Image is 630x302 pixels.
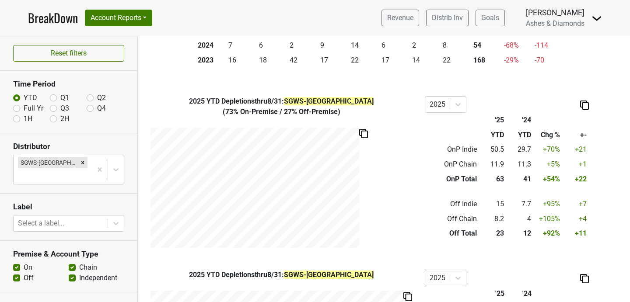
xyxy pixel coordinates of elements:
[502,38,533,53] td: -68 %
[24,262,32,273] label: On
[257,53,288,68] td: 18
[318,53,349,68] td: 17
[13,250,124,259] h3: Premise & Account Type
[284,97,374,105] span: SGWS-[GEOGRAPHIC_DATA]
[533,142,563,157] td: +70 %
[144,96,418,107] div: YTD Depletions thru 8/31 :
[380,38,410,53] td: 6
[506,128,533,142] th: YTD
[533,197,563,212] td: +95 %
[78,157,87,168] div: Remove SGWS-TX
[562,157,589,172] td: +1
[13,45,124,62] button: Reset filters
[562,226,589,241] td: +11
[506,212,533,226] td: 4
[227,53,257,68] td: 16
[506,113,533,128] th: '24
[144,270,418,280] div: YTD Depletions thru 8/31 :
[144,107,418,117] div: ( 73% On-Premise / 27% Off-Premise )
[288,53,318,68] td: 42
[479,157,506,172] td: 11.9
[506,226,533,241] td: 12
[533,212,563,226] td: +105 %
[479,142,506,157] td: 50.5
[506,172,533,187] td: 41
[479,128,506,142] th: YTD
[502,53,533,68] td: -29 %
[196,38,227,53] th: 2024
[562,142,589,157] td: +21
[425,142,479,157] td: OnP Indie
[97,93,106,103] label: Q2
[410,38,441,53] td: 2
[24,103,43,114] label: Full Yr
[479,113,506,128] th: '25
[479,197,506,212] td: 15
[479,286,507,301] th: '25
[13,202,124,212] h3: Label
[533,128,563,142] th: Chg %
[403,292,412,301] img: Copy to clipboard
[13,80,124,89] h3: Time Period
[441,38,472,53] td: 8
[60,103,69,114] label: Q3
[85,10,152,26] button: Account Reports
[425,172,479,187] td: OnP Total
[479,226,506,241] td: 23
[506,197,533,212] td: 7.7
[380,53,410,68] td: 17
[591,13,602,24] img: Dropdown Menu
[479,212,506,226] td: 8.2
[479,172,506,187] td: 63
[79,262,97,273] label: Chain
[580,274,589,283] img: Copy to clipboard
[425,197,479,212] td: Off Indie
[284,271,374,279] span: SGWS-[GEOGRAPHIC_DATA]
[533,38,563,53] td: -114
[24,114,32,124] label: 1H
[526,7,584,18] div: [PERSON_NAME]
[24,273,34,283] label: Off
[257,38,288,53] td: 6
[13,142,124,151] h3: Distributor
[580,101,589,110] img: Copy to clipboard
[318,38,349,53] td: 9
[227,38,257,53] td: 7
[507,286,534,301] th: '24
[506,157,533,172] td: 11.3
[18,157,78,168] div: SGWS-[GEOGRAPHIC_DATA]
[562,172,589,187] td: +22
[410,53,441,68] td: 14
[533,157,563,172] td: +5 %
[562,128,589,142] th: +-
[425,212,479,226] td: Off Chain
[533,172,563,187] td: +54 %
[533,53,563,68] td: -70
[189,97,206,105] span: 2025
[97,103,106,114] label: Q4
[381,10,419,26] a: Revenue
[28,9,78,27] a: BreakDown
[288,38,318,53] td: 2
[526,19,584,28] span: Ashes & Diamonds
[349,53,380,68] td: 22
[60,114,69,124] label: 2H
[533,226,563,241] td: +92 %
[472,53,502,68] th: 168
[441,53,472,68] td: 22
[425,157,479,172] td: OnP Chain
[196,53,227,68] th: 2023
[506,142,533,157] td: 29.7
[60,93,69,103] label: Q1
[425,226,479,241] td: Off Total
[79,273,117,283] label: Independent
[359,129,368,138] img: Copy to clipboard
[426,10,469,26] a: Distrib Inv
[562,197,589,212] td: +7
[476,10,505,26] a: Goals
[349,38,380,53] td: 14
[24,93,37,103] label: YTD
[472,38,502,53] th: 54
[562,212,589,226] td: +4
[189,271,206,279] span: 2025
